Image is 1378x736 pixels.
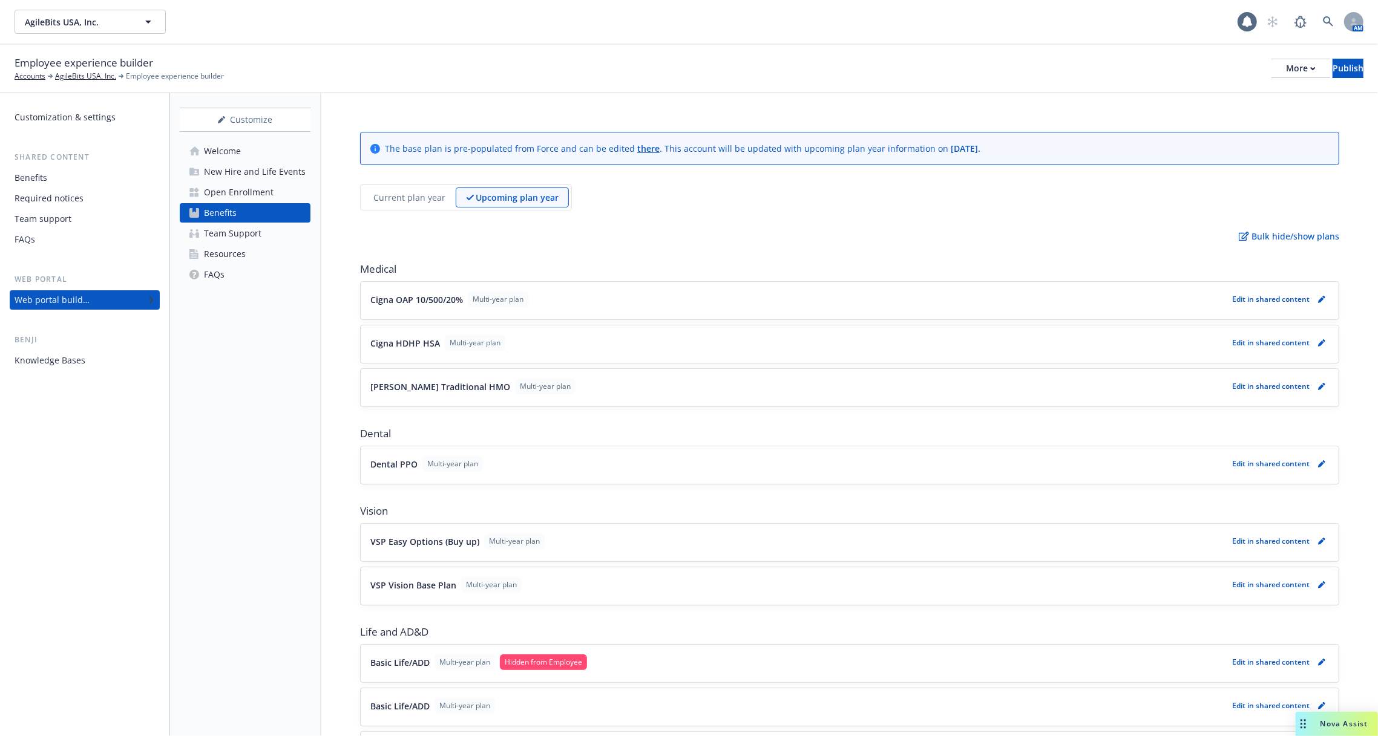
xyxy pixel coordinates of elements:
[1314,655,1329,669] a: pencil
[1314,578,1329,592] a: pencil
[439,700,490,711] span: Multi-year plan
[385,143,637,154] span: The base plan is pre-populated from Force and can be edited
[180,244,310,264] a: Resources
[473,294,523,305] span: Multi-year plan
[10,334,160,346] div: Benji
[15,168,47,187] div: Benefits
[1232,536,1310,546] p: Edit in shared content
[126,71,224,82] span: Employee experience builder
[25,16,130,28] span: AgileBits USA, Inc.
[180,108,310,131] div: Customize
[10,351,160,370] a: Knowledge Bases
[1314,534,1329,549] a: pencil
[370,698,1227,714] button: Basic Life/ADDMulti-year plan
[10,189,160,208] a: Required notices
[1314,379,1329,394] a: pencil
[55,71,116,82] a: AgileBits USA, Inc.
[370,335,1227,351] button: Cigna HDHP HSAMulti-year plan
[10,230,160,249] a: FAQs
[370,380,510,393] p: [PERSON_NAME] Traditional HMO
[370,337,440,350] p: Cigna HDHP HSA
[180,142,310,161] a: Welcome
[15,55,153,71] span: Employee experience builder
[10,273,160,285] div: Web portal
[1232,381,1310,391] p: Edit in shared content
[370,533,1227,549] button: VSP Easy Options (Buy up)Multi-year plan
[180,108,310,132] button: Customize
[15,10,166,34] button: AgileBits USA, Inc.
[15,351,85,370] div: Knowledge Bases
[1232,579,1310,590] p: Edit in shared content
[1261,10,1285,34] a: Start snowing
[520,381,571,392] span: Multi-year plan
[180,265,310,284] a: FAQs
[360,625,1339,639] span: Life and AD&D
[360,504,1339,518] span: Vision
[10,209,160,229] a: Team support
[10,151,160,163] div: Shared content
[439,657,490,668] span: Multi-year plan
[204,244,246,264] div: Resources
[15,108,116,127] div: Customization & settings
[370,656,430,669] p: Basic Life/ADD
[951,143,980,154] span: [DATE] .
[1271,59,1330,78] button: More
[476,191,559,204] p: Upcoming plan year
[15,189,84,208] div: Required notices
[15,290,90,310] div: Web portal builder
[10,290,160,310] a: Web portal builder
[489,536,540,547] span: Multi-year plan
[1314,336,1329,350] a: pencil
[204,224,261,243] div: Team Support
[204,203,237,223] div: Benefits
[360,262,1339,276] span: Medical
[1232,337,1310,348] p: Edit in shared content
[660,143,951,154] span: . This account will be updated with upcoming plan year information on
[370,456,1227,472] button: Dental PPOMulti-year plan
[360,426,1339,441] span: Dental
[204,183,274,202] div: Open Enrollment
[1314,699,1329,713] a: pencil
[180,203,310,223] a: Benefits
[204,265,225,284] div: FAQs
[370,535,479,548] p: VSP Easy Options (Buy up)
[450,337,500,348] span: Multi-year plan
[370,577,1227,593] button: VSP Vision Base PlanMulti-year plan
[1286,59,1316,77] div: More
[370,579,456,591] p: VSP Vision Base Plan
[204,142,241,161] div: Welcome
[1314,292,1329,307] a: pencil
[1288,10,1313,34] a: Report a Bug
[370,291,1227,307] button: Cigna OAP 10/500/20%Multi-year plan
[1333,59,1363,78] button: Publish
[1232,700,1310,711] p: Edit in shared content
[1232,294,1310,304] p: Edit in shared content
[1314,457,1329,471] a: pencil
[1232,657,1310,667] p: Edit in shared content
[1239,230,1339,243] p: Bulk hide/show plans
[1296,712,1311,736] div: Drag to move
[466,579,517,590] span: Multi-year plan
[373,191,445,204] p: Current plan year
[427,458,478,469] span: Multi-year plan
[10,168,160,187] a: Benefits
[370,700,430,712] p: Basic Life/ADD
[15,230,35,249] div: FAQs
[1333,59,1363,77] div: Publish
[1232,458,1310,469] p: Edit in shared content
[637,143,660,154] a: there
[505,657,582,668] span: Hidden from Employee
[180,183,310,202] a: Open Enrollment
[370,458,418,471] p: Dental PPO
[370,379,1227,394] button: [PERSON_NAME] Traditional HMOMulti-year plan
[1316,10,1340,34] a: Search
[204,162,306,181] div: New Hire and Life Events
[10,108,160,127] a: Customization & settings
[15,209,71,229] div: Team support
[370,293,463,306] p: Cigna OAP 10/500/20%
[1296,712,1378,736] button: Nova Assist
[180,224,310,243] a: Team Support
[180,162,310,181] a: New Hire and Life Events
[15,71,45,82] a: Accounts
[370,654,1227,670] button: Basic Life/ADDMulti-year planHidden from Employee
